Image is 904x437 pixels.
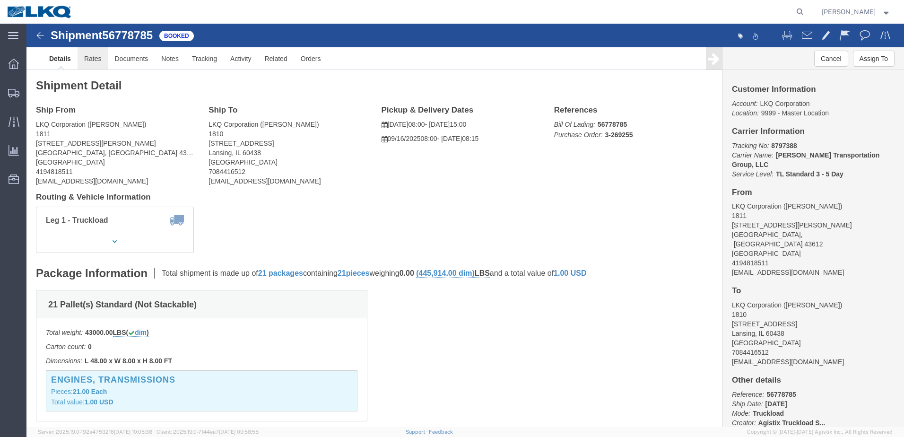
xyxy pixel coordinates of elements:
span: Amy Roseen [822,7,876,17]
span: Copyright © [DATE]-[DATE] Agistix Inc., All Rights Reserved [747,428,893,436]
iframe: FS Legacy Container [26,24,904,427]
button: [PERSON_NAME] [821,6,891,17]
a: Support [406,429,429,435]
img: logo [7,5,73,19]
span: [DATE] 09:58:55 [219,429,259,435]
a: Feedback [429,429,453,435]
span: Server: 2025.19.0-192a4753216 [38,429,152,435]
span: [DATE] 10:05:38 [114,429,152,435]
span: Client: 2025.19.0-7f44ea7 [156,429,259,435]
